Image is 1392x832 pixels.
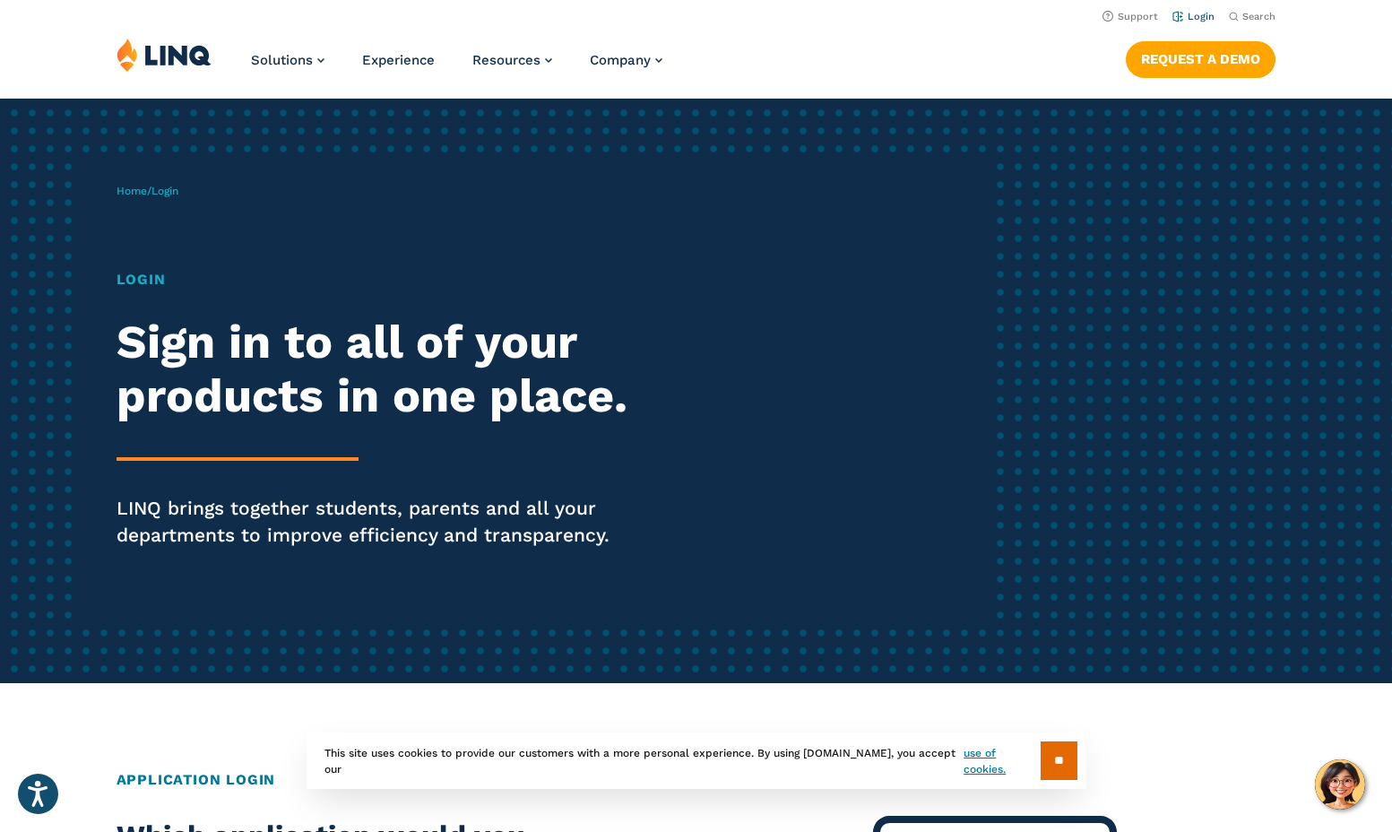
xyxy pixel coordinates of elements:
span: Login [151,185,178,197]
a: Request a Demo [1126,41,1275,77]
span: Search [1242,11,1275,22]
p: LINQ brings together students, parents and all your departments to improve efficiency and transpa... [117,495,653,549]
h1: Login [117,269,653,290]
h2: Sign in to all of your products in one place. [117,316,653,423]
span: Company [590,52,651,68]
span: / [117,185,178,197]
span: Resources [472,52,540,68]
a: Home [117,185,147,197]
a: Company [590,52,662,68]
a: Support [1102,11,1158,22]
nav: Button Navigation [1126,38,1275,77]
a: use of cookies. [964,745,1040,777]
span: Solutions [251,52,313,68]
nav: Primary Navigation [251,38,662,97]
a: Login [1172,11,1215,22]
button: Open Search Bar [1229,10,1275,23]
div: This site uses cookies to provide our customers with a more personal experience. By using [DOMAIN... [307,732,1086,789]
img: LINQ | K‑12 Software [117,38,212,72]
a: Resources [472,52,552,68]
button: Hello, have a question? Let’s chat. [1315,759,1365,810]
a: Solutions [251,52,324,68]
a: Experience [362,52,435,68]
